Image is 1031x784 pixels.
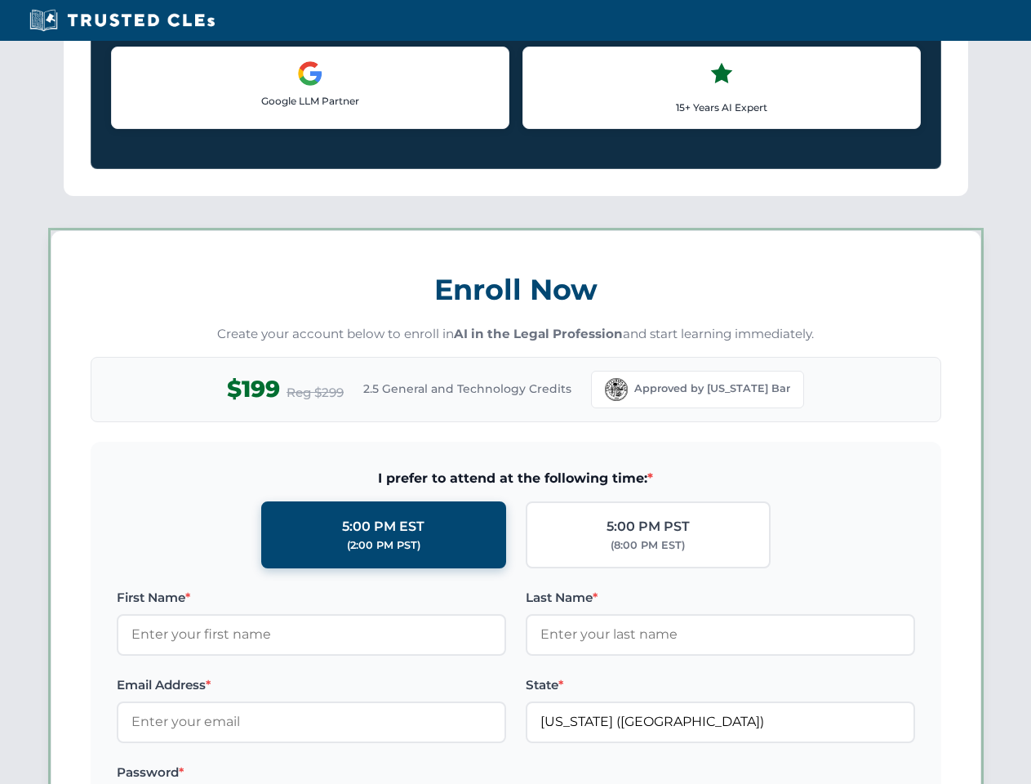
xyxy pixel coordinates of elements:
input: Enter your email [117,702,506,742]
p: Create your account below to enroll in and start learning immediately. [91,325,941,344]
label: Email Address [117,675,506,695]
span: I prefer to attend at the following time: [117,468,915,489]
img: Trusted CLEs [24,8,220,33]
span: 2.5 General and Technology Credits [363,380,571,398]
div: 5:00 PM PST [607,516,690,537]
p: 15+ Years AI Expert [536,100,907,115]
strong: AI in the Legal Profession [454,326,623,341]
div: (2:00 PM PST) [347,537,420,554]
label: First Name [117,588,506,608]
label: State [526,675,915,695]
input: Florida (FL) [526,702,915,742]
input: Enter your first name [117,614,506,655]
label: Last Name [526,588,915,608]
span: Reg $299 [287,383,344,403]
div: (8:00 PM EST) [611,537,685,554]
img: Florida Bar [605,378,628,401]
span: $199 [227,371,280,408]
input: Enter your last name [526,614,915,655]
label: Password [117,763,506,782]
img: Google [297,60,323,87]
h3: Enroll Now [91,264,941,315]
span: Approved by [US_STATE] Bar [634,381,790,397]
div: 5:00 PM EST [342,516,424,537]
p: Google LLM Partner [125,93,496,109]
